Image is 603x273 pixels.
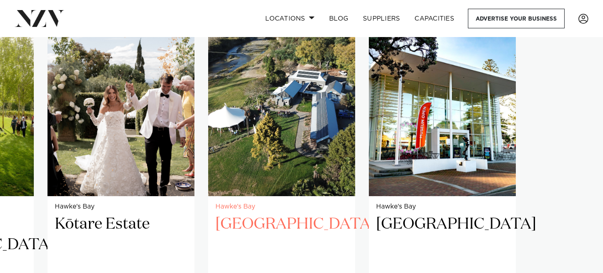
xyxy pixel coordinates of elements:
small: Hawke's Bay [55,203,187,210]
small: Hawke's Bay [376,203,509,210]
img: nzv-logo.png [15,10,64,27]
a: Locations [258,9,322,28]
a: Advertise your business [468,9,565,28]
small: Hawke's Bay [215,203,348,210]
a: BLOG [322,9,356,28]
a: Capacities [408,9,462,28]
a: SUPPLIERS [356,9,407,28]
